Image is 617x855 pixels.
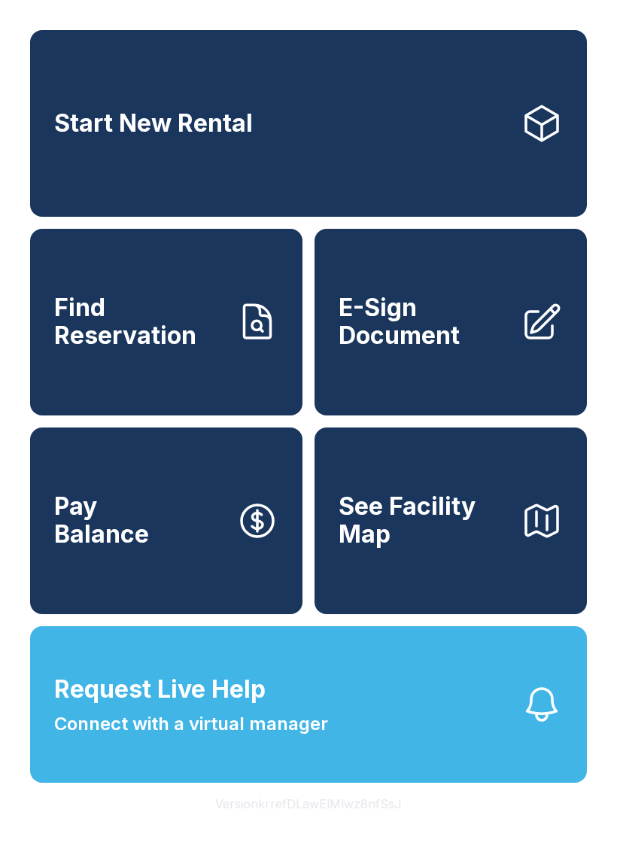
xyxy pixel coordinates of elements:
span: Start New Rental [54,110,253,138]
span: Connect with a virtual manager [54,710,328,738]
span: Request Live Help [54,671,266,707]
a: Start New Rental [30,30,587,217]
a: Find Reservation [30,229,302,415]
a: E-Sign Document [315,229,587,415]
button: Request Live HelpConnect with a virtual manager [30,626,587,783]
span: See Facility Map [339,493,509,548]
button: PayBalance [30,427,302,614]
span: Pay Balance [54,493,149,548]
span: E-Sign Document [339,294,509,349]
button: VersionkrrefDLawElMlwz8nfSsJ [203,783,414,825]
button: See Facility Map [315,427,587,614]
span: Find Reservation [54,294,224,349]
